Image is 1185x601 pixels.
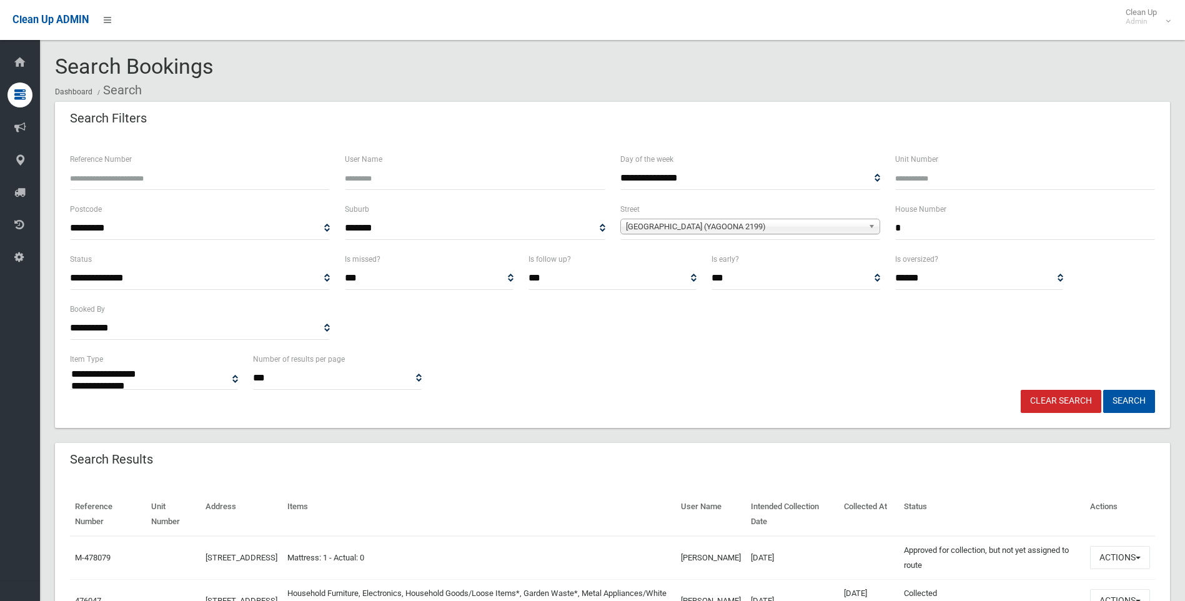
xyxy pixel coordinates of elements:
li: Search [94,79,142,102]
th: Collected At [839,493,899,536]
td: [PERSON_NAME] [676,536,746,580]
td: Approved for collection, but not yet assigned to route [899,536,1085,580]
td: Mattress: 1 - Actual: 0 [282,536,676,580]
td: [DATE] [746,536,839,580]
th: User Name [676,493,746,536]
th: Status [899,493,1085,536]
label: User Name [345,152,382,166]
label: Number of results per page [253,352,345,366]
span: Clean Up ADMIN [12,14,89,26]
button: Search [1103,390,1155,413]
label: Is oversized? [895,252,938,266]
th: Unit Number [146,493,200,536]
th: Items [282,493,676,536]
a: Clear Search [1021,390,1101,413]
button: Actions [1090,546,1150,569]
span: [GEOGRAPHIC_DATA] (YAGOONA 2199) [626,219,863,234]
header: Search Results [55,447,168,472]
th: Reference Number [70,493,146,536]
span: Clean Up [1119,7,1169,26]
span: Search Bookings [55,54,214,79]
label: Is missed? [345,252,380,266]
label: Reference Number [70,152,132,166]
label: Booked By [70,302,105,316]
th: Intended Collection Date [746,493,839,536]
a: Dashboard [55,87,92,96]
a: M-478079 [75,553,111,562]
label: Day of the week [620,152,673,166]
small: Admin [1126,17,1157,26]
label: House Number [895,202,946,216]
label: Item Type [70,352,103,366]
label: Is follow up? [528,252,571,266]
label: Suburb [345,202,369,216]
a: [STREET_ADDRESS] [206,553,277,562]
th: Address [201,493,282,536]
label: Is early? [711,252,739,266]
label: Status [70,252,92,266]
header: Search Filters [55,106,162,131]
th: Actions [1085,493,1155,536]
label: Postcode [70,202,102,216]
label: Street [620,202,640,216]
label: Unit Number [895,152,938,166]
